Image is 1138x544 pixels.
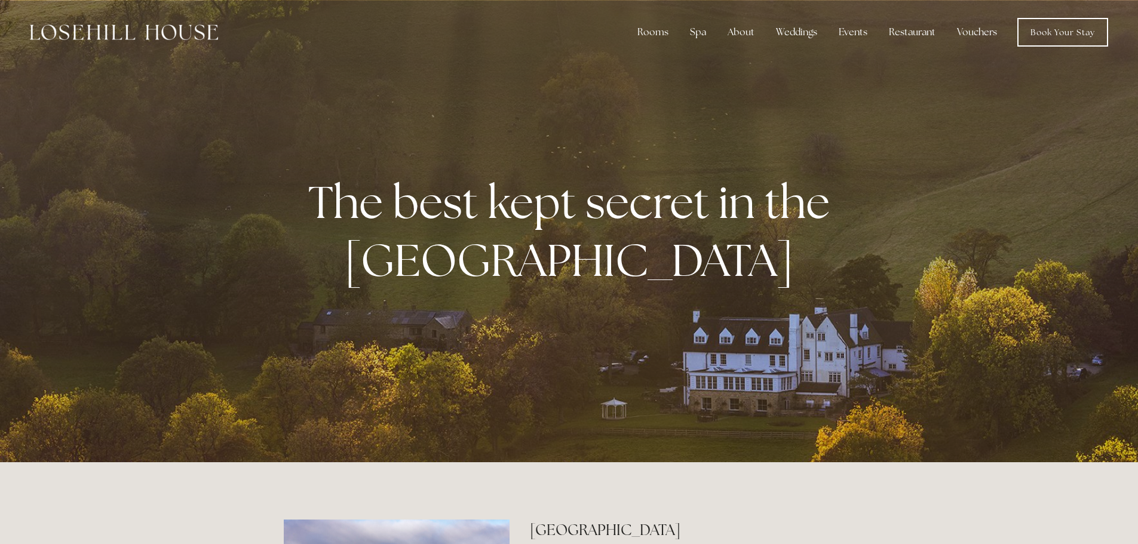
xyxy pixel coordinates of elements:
[628,20,678,44] div: Rooms
[829,20,877,44] div: Events
[947,20,1007,44] a: Vouchers
[308,173,839,290] strong: The best kept secret in the [GEOGRAPHIC_DATA]
[530,520,854,540] h2: [GEOGRAPHIC_DATA]
[30,24,218,40] img: Losehill House
[879,20,945,44] div: Restaurant
[1017,18,1108,47] a: Book Your Stay
[718,20,764,44] div: About
[766,20,827,44] div: Weddings
[680,20,716,44] div: Spa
